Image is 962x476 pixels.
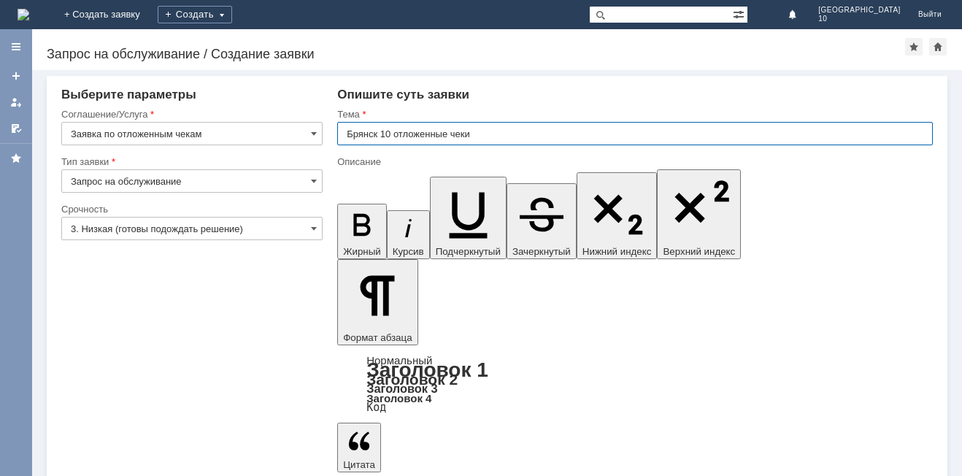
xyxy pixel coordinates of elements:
span: 10 [818,15,901,23]
a: Перейти на домашнюю страницу [18,9,29,20]
div: Соглашение/Услуга [61,110,320,119]
span: Формат абзаца [343,332,412,343]
div: Формат абзаца [337,356,933,412]
a: Заголовок 3 [366,382,437,395]
div: Создать [158,6,232,23]
span: [GEOGRAPHIC_DATA] [818,6,901,15]
span: Верхний индекс [663,246,735,257]
div: Запрос на обслуживание / Создание заявки [47,47,905,61]
button: Жирный [337,204,387,259]
span: Нижний индекс [582,246,652,257]
span: Жирный [343,246,381,257]
button: Нижний индекс [577,172,658,259]
div: Тема [337,110,930,119]
span: Опишите суть заявки [337,88,469,101]
span: Зачеркнутый [512,246,571,257]
a: Создать заявку [4,64,28,88]
a: Заголовок 4 [366,392,431,404]
div: Добавить в избранное [905,38,923,55]
a: Заголовок 1 [366,358,488,381]
img: logo [18,9,29,20]
a: Мои заявки [4,91,28,114]
button: Курсив [387,210,430,259]
span: Выберите параметры [61,88,196,101]
span: Подчеркнутый [436,246,501,257]
a: Нормальный [366,354,432,366]
button: Верхний индекс [657,169,741,259]
div: Сделать домашней страницей [929,38,947,55]
button: Формат абзаца [337,259,417,345]
button: Цитата [337,423,381,472]
a: Код [366,401,386,414]
button: Зачеркнутый [507,183,577,259]
div: Тип заявки [61,157,320,166]
span: Цитата [343,459,375,470]
div: Описание [337,157,930,166]
a: Заголовок 2 [366,371,458,388]
span: Курсив [393,246,424,257]
button: Подчеркнутый [430,177,507,259]
span: Расширенный поиск [733,7,747,20]
div: Срочность [61,204,320,214]
a: Мои согласования [4,117,28,140]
